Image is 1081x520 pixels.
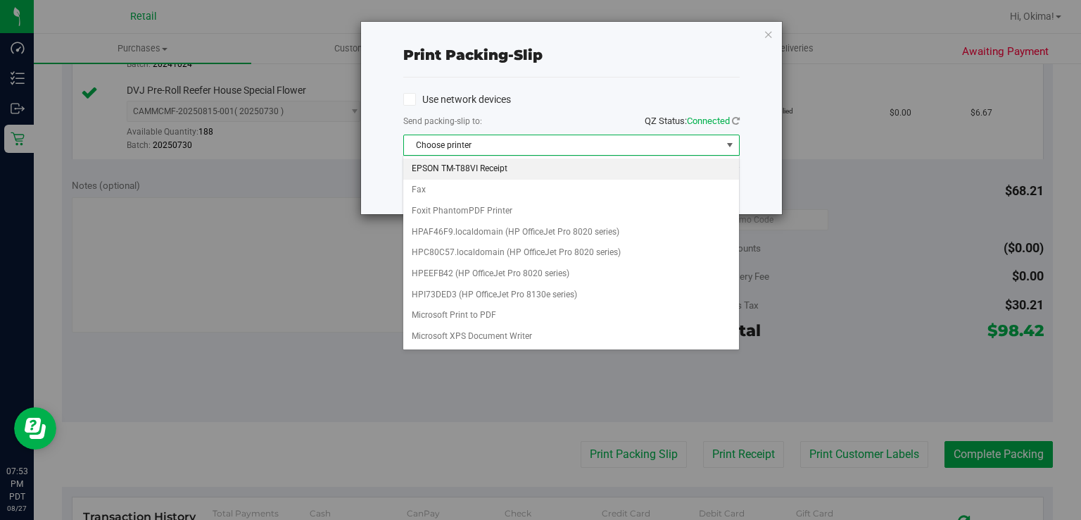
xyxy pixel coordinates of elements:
[403,201,738,222] li: Foxit PhantomPDF Printer
[14,407,56,450] iframe: Resource center
[403,285,738,306] li: HPI73DED3 (HP OfficeJet Pro 8130e series)
[403,115,482,128] label: Send packing-slip to:
[403,305,738,326] li: Microsoft Print to PDF
[403,159,738,180] li: EPSON TM-T88VI Receipt
[403,222,738,243] li: HPAF46F9.localdomain (HP OfficeJet Pro 8020 series)
[403,326,738,347] li: Microsoft XPS Document Writer
[687,116,730,126] span: Connected
[403,180,738,201] li: Fax
[645,116,740,126] span: QZ Status:
[403,242,738,264] li: HPC80C57.localdomain (HP OfficeJet Pro 8020 series)
[403,264,738,285] li: HPEEFB42 (HP OfficeJet Pro 8020 series)
[404,135,721,155] span: Choose printer
[403,47,543,63] span: Print packing-slip
[721,135,738,155] span: select
[403,92,511,107] label: Use network devices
